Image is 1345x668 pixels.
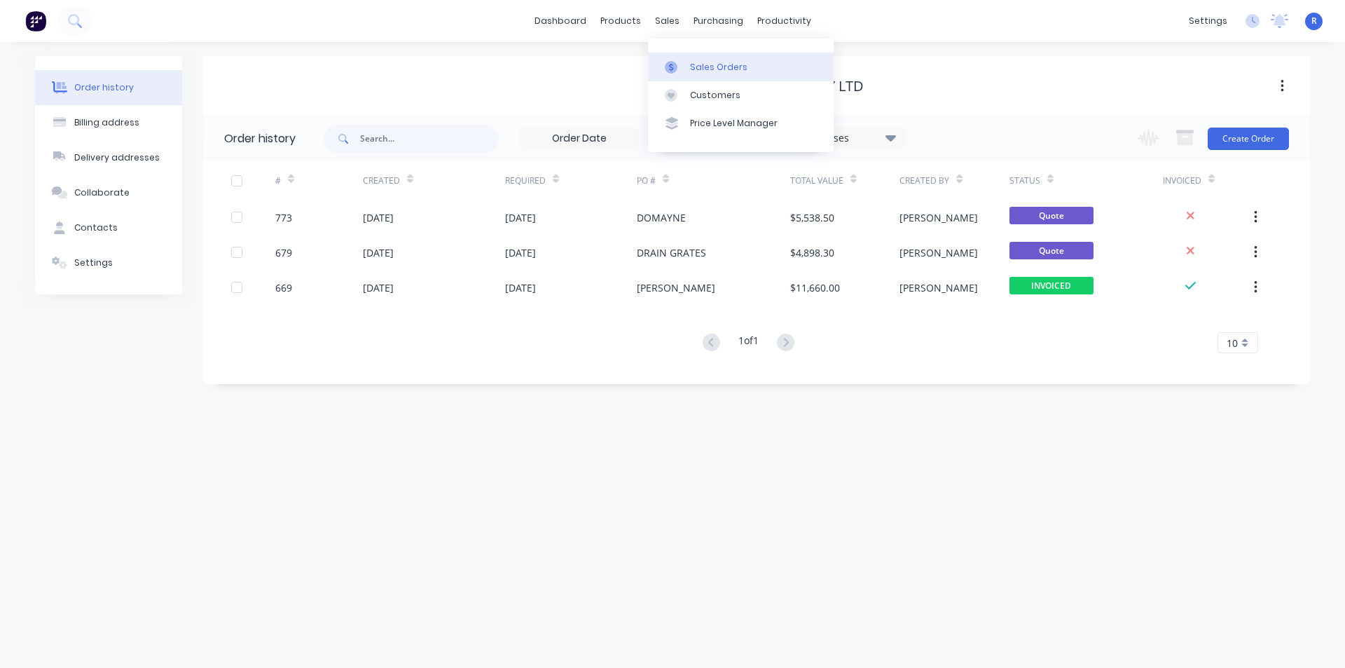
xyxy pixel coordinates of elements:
[363,280,394,295] div: [DATE]
[360,125,499,153] input: Search...
[74,186,130,199] div: Collaborate
[648,109,834,137] a: Price Level Manager
[648,11,687,32] div: sales
[648,81,834,109] a: Customers
[275,280,292,295] div: 669
[363,210,394,225] div: [DATE]
[1208,128,1289,150] button: Create Order
[25,11,46,32] img: Factory
[637,280,715,295] div: [PERSON_NAME]
[1311,15,1317,27] span: R
[899,161,1009,200] div: Created By
[1163,175,1201,187] div: Invoiced
[1009,242,1094,259] span: Quote
[505,210,536,225] div: [DATE]
[275,210,292,225] div: 773
[648,53,834,81] a: Sales Orders
[790,245,834,260] div: $4,898.30
[35,175,182,210] button: Collaborate
[690,61,747,74] div: Sales Orders
[637,161,790,200] div: PO #
[74,81,134,94] div: Order history
[224,130,296,147] div: Order history
[899,245,978,260] div: [PERSON_NAME]
[790,161,899,200] div: Total Value
[74,151,160,164] div: Delivery addresses
[690,117,778,130] div: Price Level Manager
[35,70,182,105] button: Order history
[35,245,182,280] button: Settings
[275,161,363,200] div: #
[363,161,505,200] div: Created
[74,257,113,269] div: Settings
[637,245,706,260] div: DRAIN GRATES
[750,11,818,32] div: productivity
[275,245,292,260] div: 679
[687,11,750,32] div: purchasing
[505,245,536,260] div: [DATE]
[1182,11,1234,32] div: settings
[1009,161,1163,200] div: Status
[74,221,118,234] div: Contacts
[1009,207,1094,224] span: Quote
[35,140,182,175] button: Delivery addresses
[363,245,394,260] div: [DATE]
[35,210,182,245] button: Contacts
[275,175,281,187] div: #
[790,210,834,225] div: $5,538.50
[1227,336,1238,350] span: 10
[527,11,593,32] a: dashboard
[1009,277,1094,294] span: INVOICED
[899,280,978,295] div: [PERSON_NAME]
[790,175,843,187] div: Total Value
[593,11,648,32] div: products
[74,116,139,129] div: Billing address
[505,280,536,295] div: [DATE]
[899,175,949,187] div: Created By
[505,161,637,200] div: Required
[637,210,686,225] div: DOMAYNE
[363,175,400,187] div: Created
[790,280,840,295] div: $11,660.00
[1163,161,1250,200] div: Invoiced
[690,89,740,102] div: Customers
[738,333,759,353] div: 1 of 1
[899,210,978,225] div: [PERSON_NAME]
[520,128,638,149] input: Order Date
[787,130,904,146] div: 18 Statuses
[505,175,546,187] div: Required
[1009,175,1040,187] div: Status
[637,175,656,187] div: PO #
[35,105,182,140] button: Billing address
